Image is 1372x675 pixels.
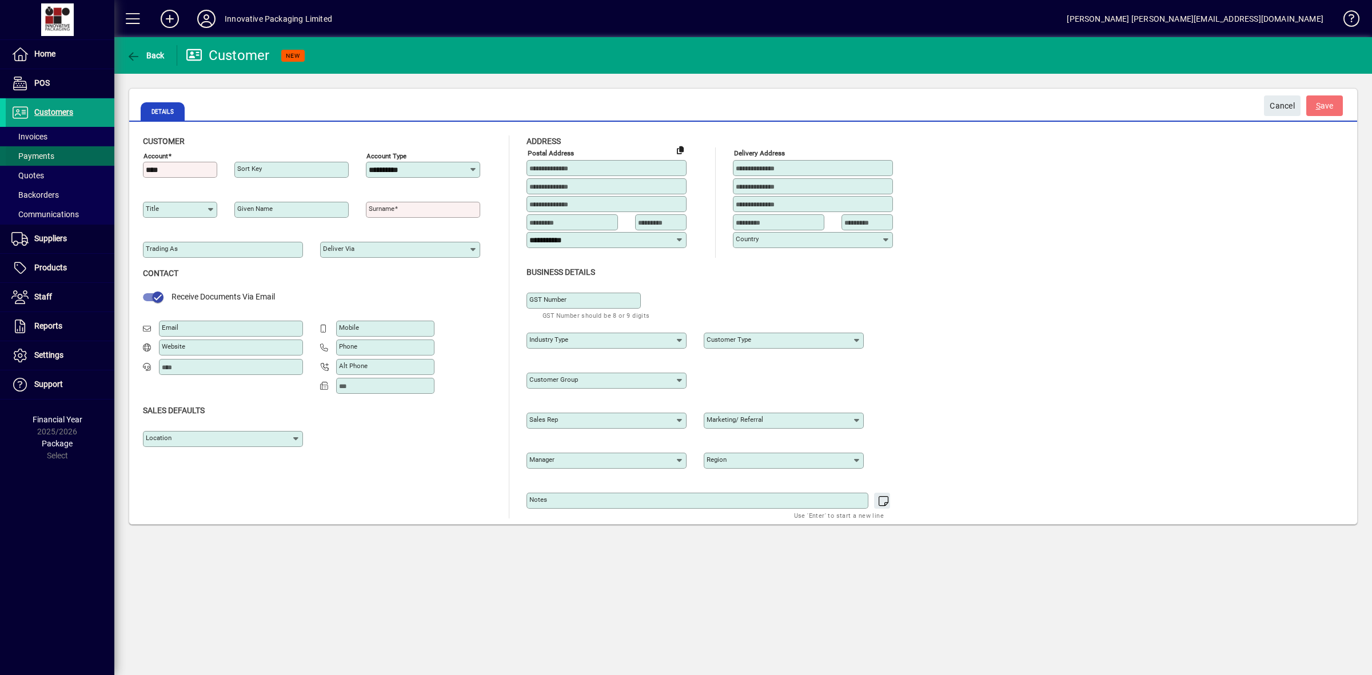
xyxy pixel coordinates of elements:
[1306,95,1343,116] button: Save
[11,132,47,141] span: Invoices
[671,141,689,159] button: Copy to Delivery address
[143,137,185,146] span: Customer
[146,245,178,253] mat-label: Trading as
[707,456,727,464] mat-label: Region
[6,341,114,370] a: Settings
[33,415,82,424] span: Financial Year
[707,416,763,424] mat-label: Marketing/ Referral
[529,456,555,464] mat-label: Manager
[34,380,63,389] span: Support
[34,234,67,243] span: Suppliers
[6,69,114,98] a: POS
[736,235,759,243] mat-label: Country
[42,439,73,448] span: Package
[323,245,354,253] mat-label: Deliver via
[11,171,44,180] span: Quotes
[6,185,114,205] a: Backorders
[529,496,547,504] mat-label: Notes
[366,152,406,160] mat-label: Account Type
[286,52,300,59] span: NEW
[543,309,650,322] mat-hint: GST Number should be 8 or 9 digits
[141,102,185,121] span: Details
[6,254,114,282] a: Products
[143,406,205,415] span: Sales defaults
[114,45,177,66] app-page-header-button: Back
[527,267,595,277] span: Business details
[1316,97,1334,115] span: ave
[529,335,568,344] mat-label: Industry type
[6,225,114,253] a: Suppliers
[126,51,165,60] span: Back
[225,10,332,28] div: Innovative Packaging Limited
[1264,95,1301,116] button: Cancel
[369,205,394,213] mat-label: Surname
[146,434,171,442] mat-label: Location
[34,49,55,58] span: Home
[34,292,52,301] span: Staff
[188,9,225,29] button: Profile
[529,295,567,303] mat-label: GST Number
[146,205,159,213] mat-label: Title
[6,40,114,69] a: Home
[151,9,188,29] button: Add
[11,190,59,199] span: Backorders
[6,312,114,341] a: Reports
[529,376,578,384] mat-label: Customer group
[34,107,73,117] span: Customers
[11,151,54,161] span: Payments
[1316,101,1321,110] span: S
[34,263,67,272] span: Products
[123,45,167,66] button: Back
[186,46,270,65] div: Customer
[162,342,185,350] mat-label: Website
[339,362,368,370] mat-label: Alt Phone
[6,370,114,399] a: Support
[237,205,273,213] mat-label: Given name
[34,321,62,330] span: Reports
[237,165,262,173] mat-label: Sort key
[339,323,359,331] mat-label: Mobile
[529,416,558,424] mat-label: Sales rep
[171,292,275,301] span: Receive Documents Via Email
[1067,10,1323,28] div: [PERSON_NAME] [PERSON_NAME][EMAIL_ADDRESS][DOMAIN_NAME]
[794,509,884,522] mat-hint: Use 'Enter' to start a new line
[34,350,63,360] span: Settings
[11,210,79,219] span: Communications
[527,137,561,146] span: Address
[143,269,178,278] span: Contact
[6,146,114,166] a: Payments
[339,342,357,350] mat-label: Phone
[162,323,178,331] mat-label: Email
[34,78,50,87] span: POS
[6,127,114,146] a: Invoices
[1270,97,1295,115] span: Cancel
[6,205,114,224] a: Communications
[707,335,751,344] mat-label: Customer type
[6,166,114,185] a: Quotes
[143,152,168,160] mat-label: Account
[1335,2,1358,39] a: Knowledge Base
[6,283,114,311] a: Staff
